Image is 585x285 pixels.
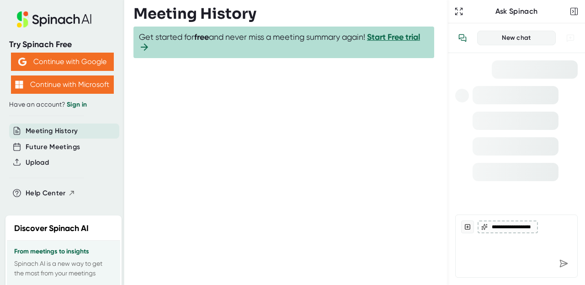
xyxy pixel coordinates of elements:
[465,7,568,16] div: Ask Spinach
[194,32,209,42] b: free
[483,34,550,42] div: New chat
[26,142,80,152] button: Future Meetings
[67,101,87,108] a: Sign in
[11,53,114,71] button: Continue with Google
[367,32,420,42] a: Start Free trial
[139,32,429,53] span: Get started for and never miss a meeting summary again!
[26,126,78,136] button: Meeting History
[26,157,49,168] button: Upload
[555,255,572,272] div: Send message
[14,248,113,255] h3: From meetings to insights
[26,188,75,199] button: Help Center
[14,259,113,278] p: Spinach AI is a new way to get the most from your meetings
[9,101,115,109] div: Have an account?
[9,39,115,50] div: Try Spinach Free
[133,5,256,22] h3: Meeting History
[18,58,27,66] img: Aehbyd4JwY73AAAAAElFTkSuQmCC
[14,222,89,235] h2: Discover Spinach AI
[453,29,472,47] button: View conversation history
[568,5,580,18] button: Close conversation sidebar
[26,188,66,199] span: Help Center
[11,75,114,94] button: Continue with Microsoft
[452,5,465,18] button: Expand to Ask Spinach page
